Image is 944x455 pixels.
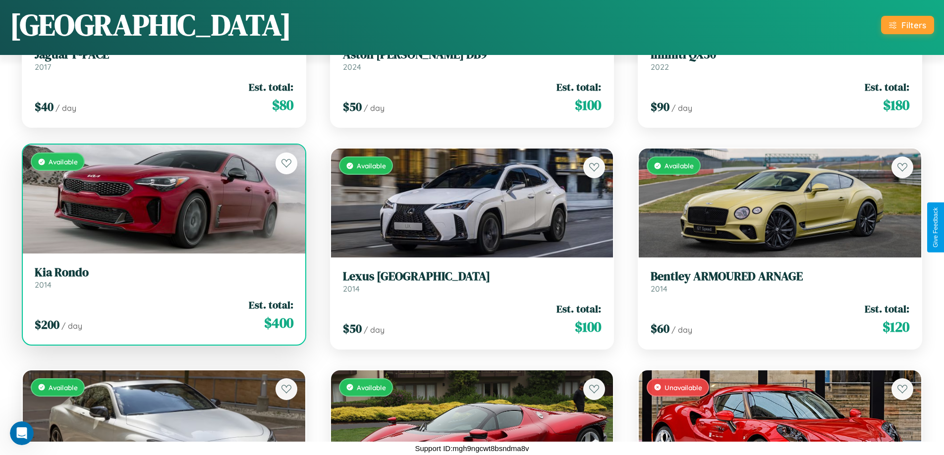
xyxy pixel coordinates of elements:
[883,317,909,337] span: $ 120
[35,62,51,72] span: 2017
[665,161,694,170] span: Available
[343,269,602,294] a: Lexus [GEOGRAPHIC_DATA]2014
[651,99,669,115] span: $ 90
[883,95,909,115] span: $ 180
[343,269,602,284] h3: Lexus [GEOGRAPHIC_DATA]
[49,157,78,166] span: Available
[932,207,939,248] div: Give Feedback
[35,48,293,72] a: Jaguar F-PACE2017
[264,313,293,333] span: $ 400
[35,265,293,280] h3: Kia Rondo
[364,325,385,335] span: / day
[575,317,601,337] span: $ 100
[35,265,293,290] a: Kia Rondo2014
[651,48,909,72] a: Infiniti QX302022
[35,48,293,62] h3: Jaguar F-PACE
[415,442,529,455] p: Support ID: mgh9ngcwt8bsndma8v
[665,383,702,392] span: Unavailable
[651,269,909,284] h3: Bentley ARMOURED ARNAGE
[272,95,293,115] span: $ 80
[35,99,54,115] span: $ 40
[901,20,926,30] div: Filters
[61,321,82,331] span: / day
[651,320,669,337] span: $ 60
[56,103,76,113] span: / day
[10,421,34,445] iframe: Intercom live chat
[249,80,293,94] span: Est. total:
[364,103,385,113] span: / day
[343,62,361,72] span: 2024
[651,62,669,72] span: 2022
[651,269,909,294] a: Bentley ARMOURED ARNAGE2014
[556,80,601,94] span: Est. total:
[881,16,934,34] button: Filters
[575,95,601,115] span: $ 100
[343,284,360,294] span: 2014
[865,80,909,94] span: Est. total:
[357,383,386,392] span: Available
[343,320,362,337] span: $ 50
[35,280,52,290] span: 2014
[49,383,78,392] span: Available
[357,161,386,170] span: Available
[35,316,59,333] span: $ 200
[10,4,291,45] h1: [GEOGRAPHIC_DATA]
[249,298,293,312] span: Est. total:
[651,284,667,294] span: 2014
[343,48,602,72] a: Aston [PERSON_NAME] DB92024
[651,48,909,62] h3: Infiniti QX30
[865,302,909,316] span: Est. total:
[671,325,692,335] span: / day
[343,48,602,62] h3: Aston [PERSON_NAME] DB9
[556,302,601,316] span: Est. total:
[343,99,362,115] span: $ 50
[671,103,692,113] span: / day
